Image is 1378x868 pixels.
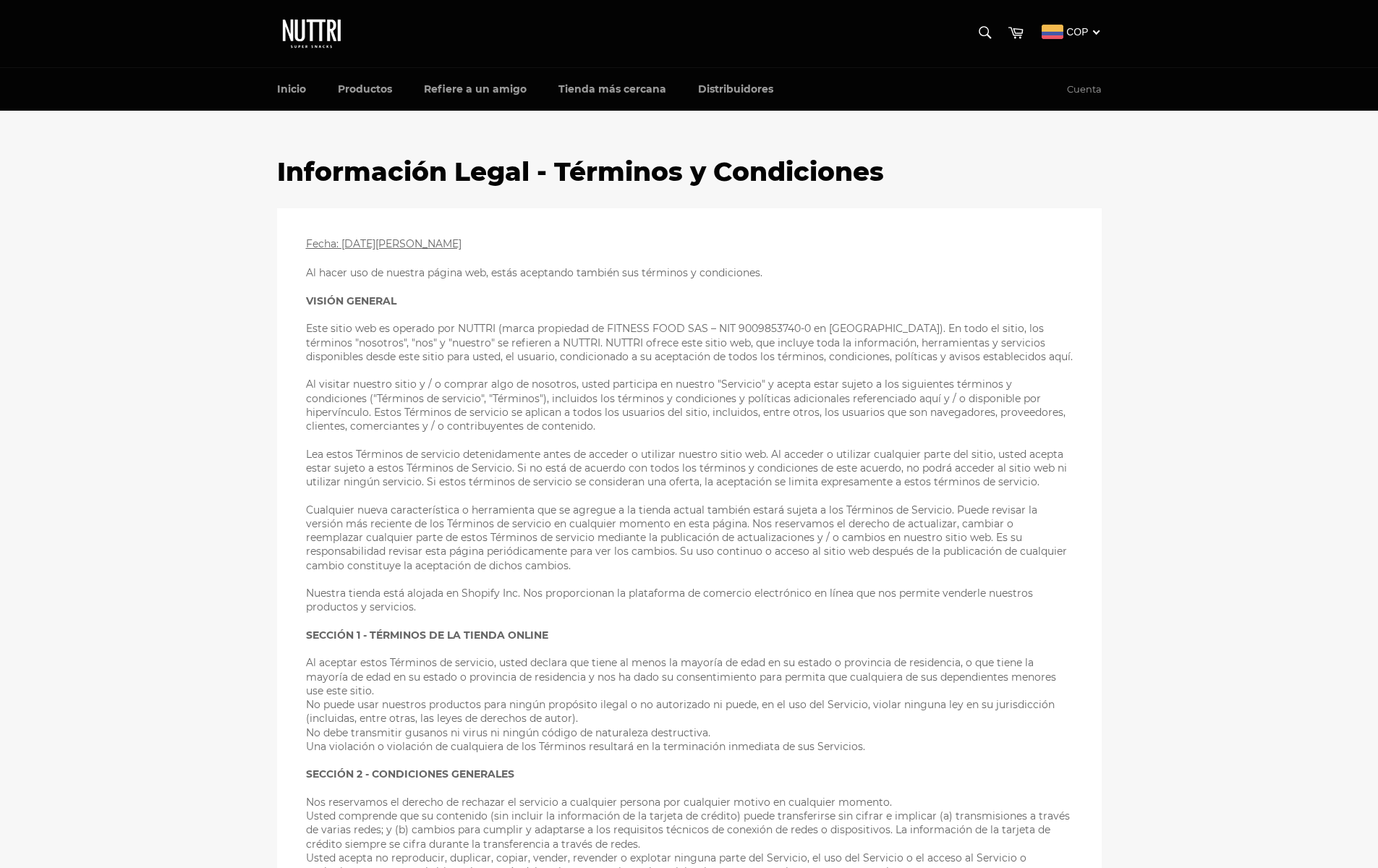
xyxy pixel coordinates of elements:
a: Inicio [263,68,320,111]
h1: Información Legal - Términos y Condiciones [277,154,1102,190]
a: Tienda más cercana [544,68,681,111]
span: Al hacer uso de nuestra página web, estás aceptando también sus términos y condiciones. [306,266,762,279]
img: Nuttri [277,14,349,53]
a: Cuenta [1060,69,1109,111]
span: Fecha: [DATE][PERSON_NAME] [306,237,462,250]
a: Distribuidores [684,68,788,111]
a: Refiere a un amigo [409,68,541,111]
strong: VISIÓN GENERAL [306,294,396,307]
strong: SECCIÓN 2 - CONDICIONES GENERALES [306,767,514,780]
strong: SECCIÓN 1 - TÉRMINOS DE LA TIENDA ONLINE [306,629,548,642]
span: COP [1066,26,1088,38]
a: Productos [323,68,407,111]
